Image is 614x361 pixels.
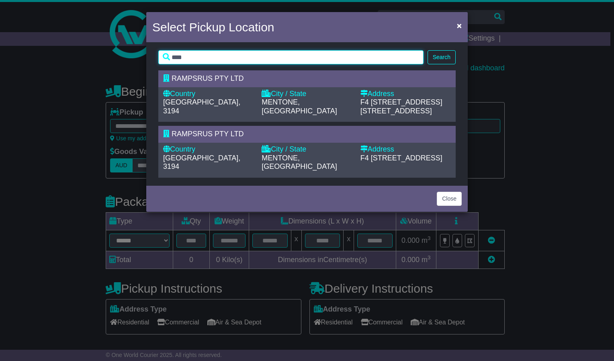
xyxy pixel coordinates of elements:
div: City / State [262,145,352,154]
span: [STREET_ADDRESS] [360,107,432,115]
span: RAMPSRUS PTY LTD [172,130,244,138]
span: [GEOGRAPHIC_DATA], 3194 [163,98,240,115]
button: Close [437,192,462,206]
span: RAMPSRUS PTY LTD [172,74,244,82]
div: City / State [262,90,352,98]
div: Address [360,90,451,98]
span: F4 [STREET_ADDRESS] [360,154,442,162]
div: Country [163,145,254,154]
div: Address [360,145,451,154]
button: Search [428,50,456,64]
span: MENTONE, [GEOGRAPHIC_DATA] [262,154,337,171]
button: Close [453,17,466,34]
span: [GEOGRAPHIC_DATA], 3194 [163,154,240,171]
span: F4 [STREET_ADDRESS] [360,98,442,106]
div: Country [163,90,254,98]
h4: Select Pickup Location [152,18,274,36]
span: MENTONE, [GEOGRAPHIC_DATA] [262,98,337,115]
span: × [457,21,462,30]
